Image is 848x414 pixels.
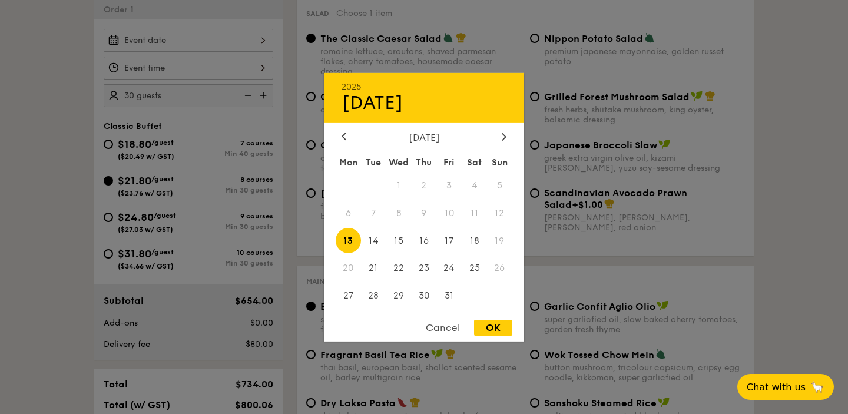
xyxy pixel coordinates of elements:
[462,256,487,281] span: 25
[487,228,512,253] span: 19
[336,283,361,309] span: 27
[412,283,437,309] span: 30
[462,200,487,226] span: 11
[336,256,361,281] span: 20
[361,151,386,173] div: Tue
[342,91,506,114] div: [DATE]
[336,200,361,226] span: 6
[386,151,412,173] div: Wed
[386,283,412,309] span: 29
[462,151,487,173] div: Sat
[361,200,386,226] span: 7
[436,228,462,253] span: 17
[386,173,412,198] span: 1
[436,173,462,198] span: 3
[336,151,361,173] div: Mon
[412,173,437,198] span: 2
[436,151,462,173] div: Fri
[342,131,506,143] div: [DATE]
[462,173,487,198] span: 4
[412,151,437,173] div: Thu
[414,320,472,336] div: Cancel
[412,200,437,226] span: 9
[436,256,462,281] span: 24
[737,374,834,400] button: Chat with us🦙
[361,256,386,281] span: 21
[412,228,437,253] span: 16
[436,283,462,309] span: 31
[747,382,806,393] span: Chat with us
[487,200,512,226] span: 12
[336,228,361,253] span: 13
[342,81,506,91] div: 2025
[386,256,412,281] span: 22
[361,228,386,253] span: 14
[386,228,412,253] span: 15
[810,380,824,394] span: 🦙
[487,151,512,173] div: Sun
[436,200,462,226] span: 10
[361,283,386,309] span: 28
[474,320,512,336] div: OK
[386,200,412,226] span: 8
[412,256,437,281] span: 23
[487,256,512,281] span: 26
[462,228,487,253] span: 18
[487,173,512,198] span: 5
